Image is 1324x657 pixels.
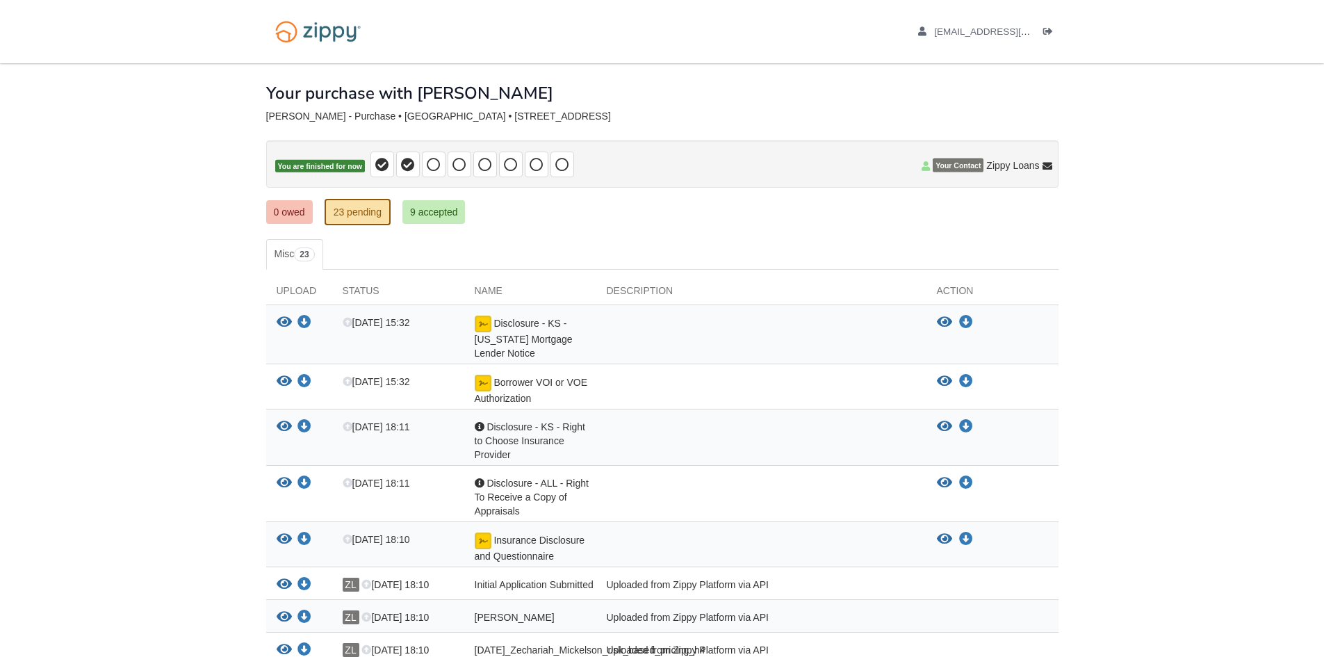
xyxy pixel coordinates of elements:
[343,578,359,592] span: ZL
[297,645,311,656] a: Download 08-22-2025_Zechariah_Mickelson_risk_based_pricing_h4
[266,284,332,305] div: Upload
[277,316,292,330] button: View Disclosure - KS - Kansas Mortgage Lender Notice
[297,613,311,624] a: Download Kathleen_Mickelson_privacy_notice
[343,317,410,328] span: [DATE] 15:32
[325,199,391,225] a: 23 pending
[275,160,366,173] span: You are finished for now
[475,533,491,549] img: Document fully signed
[297,580,311,591] a: Download Initial Application Submitted
[277,420,292,435] button: View Disclosure - KS - Right to Choose Insurance Provider
[297,318,311,329] a: Download Disclosure - KS - Kansas Mortgage Lender Notice
[937,420,952,434] button: View Disclosure - KS - Right to Choose Insurance Provider
[266,14,370,49] img: Logo
[475,375,491,391] img: Document fully signed
[596,610,926,628] div: Uploaded from Zippy Platform via API
[596,284,926,305] div: Description
[918,26,1094,40] a: edit profile
[266,84,553,102] h1: Your purchase with [PERSON_NAME]
[475,318,573,359] span: Disclosure - KS - [US_STATE] Mortgage Lender Notice
[277,375,292,389] button: View Borrower VOI or VOE Authorization
[277,476,292,491] button: View Disclosure - ALL - Right To Receive a Copy of Appraisals
[297,422,311,433] a: Download Disclosure - KS - Right to Choose Insurance Provider
[933,159,983,172] span: Your Contact
[361,579,429,590] span: [DATE] 18:10
[937,533,952,546] button: View Insurance Disclosure and Questionnaire
[343,478,410,489] span: [DATE] 18:11
[361,644,429,656] span: [DATE] 18:10
[361,612,429,623] span: [DATE] 18:10
[343,376,410,387] span: [DATE] 15:32
[475,377,587,404] span: Borrower VOI or VOE Authorization
[475,579,594,590] span: Initial Application Submitted
[294,248,314,261] span: 23
[464,284,596,305] div: Name
[266,239,323,270] a: Misc
[959,478,973,489] a: Download Disclosure - ALL - Right To Receive a Copy of Appraisals
[959,376,973,387] a: Download Borrower VOI or VOE Authorization
[959,534,973,545] a: Download Insurance Disclosure and Questionnaire
[475,316,491,332] img: Document fully signed
[266,111,1059,122] div: [PERSON_NAME] - Purchase • [GEOGRAPHIC_DATA] • [STREET_ADDRESS]
[277,533,292,547] button: View Insurance Disclosure and Questionnaire
[1043,26,1059,40] a: Log out
[402,200,466,224] a: 9 accepted
[277,578,292,592] button: View Initial Application Submitted
[596,578,926,596] div: Uploaded from Zippy Platform via API
[926,284,1059,305] div: Action
[937,476,952,490] button: View Disclosure - ALL - Right To Receive a Copy of Appraisals
[266,200,313,224] a: 0 owed
[343,421,410,432] span: [DATE] 18:11
[475,478,589,517] span: Disclosure - ALL - Right To Receive a Copy of Appraisals
[937,375,952,389] button: View Borrower VOI or VOE Authorization
[959,421,973,432] a: Download Disclosure - KS - Right to Choose Insurance Provider
[959,317,973,328] a: Download Disclosure - KS - Kansas Mortgage Lender Notice
[986,159,1039,172] span: Zippy Loans
[332,284,464,305] div: Status
[343,643,359,657] span: ZL
[937,316,952,330] button: View Disclosure - KS - Kansas Mortgage Lender Notice
[934,26,1093,37] span: zmickelson97@gmail.com
[475,644,705,656] span: [DATE]_Zechariah_Mickelson_risk_based_pricing_h4
[475,421,585,460] span: Disclosure - KS - Right to Choose Insurance Provider
[297,535,311,546] a: Download Insurance Disclosure and Questionnaire
[277,610,292,625] button: View Kathleen_Mickelson_privacy_notice
[475,612,555,623] span: [PERSON_NAME]
[297,478,311,489] a: Download Disclosure - ALL - Right To Receive a Copy of Appraisals
[297,377,311,388] a: Download Borrower VOI or VOE Authorization
[343,610,359,624] span: ZL
[343,534,410,545] span: [DATE] 18:10
[475,535,585,562] span: Insurance Disclosure and Questionnaire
